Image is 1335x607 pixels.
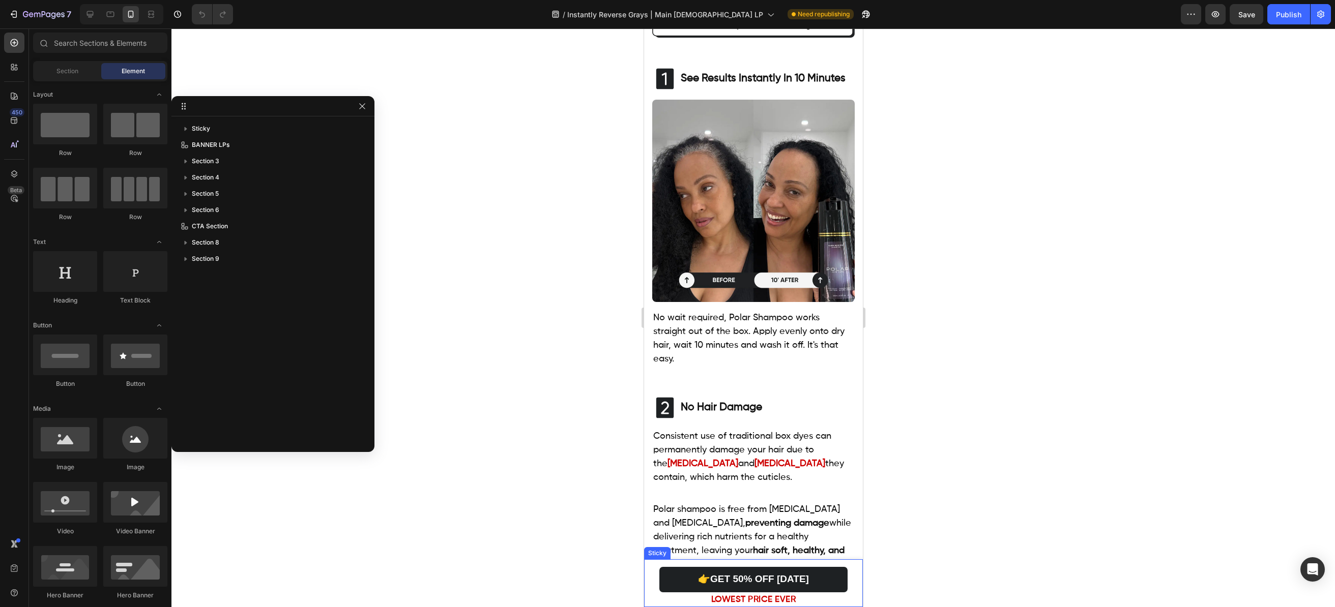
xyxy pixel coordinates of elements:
div: Video Banner [103,527,167,536]
div: 450 [10,108,24,116]
div: Image [103,463,167,472]
span: Section 9 [192,254,219,264]
span: Section 6 [192,205,219,215]
div: Hero Banner [103,591,167,600]
span: Section 5 [192,189,219,199]
span: Layout [33,90,53,99]
iframe: Design area [644,28,863,607]
span: Instantly Reverse Grays | Main [DEMOGRAPHIC_DATA] LP [567,9,763,20]
span: Toggle open [151,234,167,250]
button: Save [1230,4,1263,24]
span: Section [56,67,78,76]
span: Toggle open [151,401,167,417]
span: Button [33,321,52,330]
div: Hero Banner [33,591,97,600]
div: Row [33,148,97,158]
div: Row [33,213,97,222]
button: Publish [1267,4,1310,24]
div: Button [33,379,97,388]
button: 7 [4,4,76,24]
div: Undo/Redo [192,4,233,24]
span: Toggle open [151,86,167,103]
span: Need republishing [798,10,850,19]
input: Search Sections & Elements [33,33,167,53]
div: Image [33,463,97,472]
div: Video [33,527,97,536]
div: Text Block [103,296,167,305]
div: Row [103,148,167,158]
div: Row [103,213,167,222]
div: Button [103,379,167,388]
div: Heading [33,296,97,305]
span: Media [33,404,51,413]
span: Save [1238,10,1255,19]
span: / [563,9,565,20]
span: Section 4 [192,172,219,183]
span: BANNER LPs [192,140,229,150]
div: Publish [1276,9,1301,20]
div: Open Intercom Messenger [1300,557,1325,582]
span: Section 3 [192,156,219,166]
span: Section 8 [192,237,219,248]
span: CTA Section [192,221,228,231]
span: Sticky [192,124,210,134]
span: Text [33,237,46,247]
span: Toggle open [151,317,167,333]
span: Element [122,67,145,76]
div: Beta [8,186,24,194]
p: 7 [67,8,71,20]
